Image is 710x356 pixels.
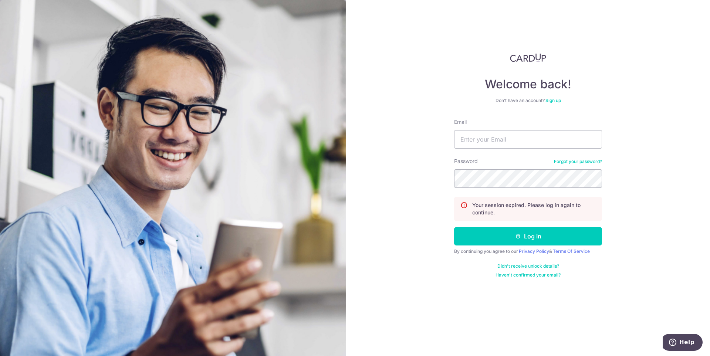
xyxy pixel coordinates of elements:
input: Enter your Email [454,130,602,149]
label: Email [454,118,467,126]
a: Privacy Policy [519,248,549,254]
a: Haven't confirmed your email? [496,272,561,278]
label: Password [454,157,478,165]
a: Forgot your password? [554,159,602,165]
a: Didn't receive unlock details? [497,263,559,269]
div: By continuing you agree to our & [454,248,602,254]
button: Log in [454,227,602,245]
a: Sign up [545,98,561,103]
img: CardUp Logo [510,53,546,62]
a: Terms Of Service [553,248,590,254]
p: Your session expired. Please log in again to continue. [472,201,596,216]
iframe: Opens a widget where you can find more information [663,334,703,352]
div: Don’t have an account? [454,98,602,104]
h4: Welcome back! [454,77,602,92]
